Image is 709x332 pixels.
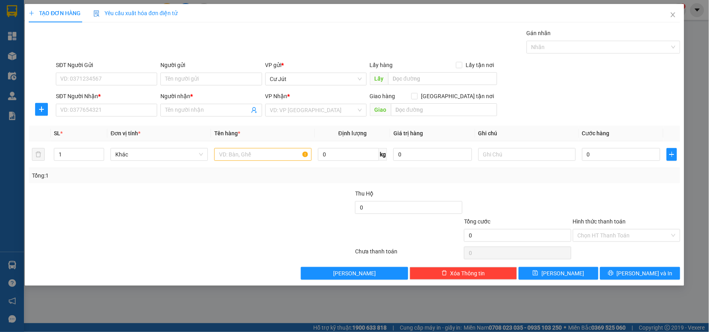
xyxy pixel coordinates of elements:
[32,171,274,180] div: Tổng: 1
[265,61,367,69] div: VP gửi
[478,148,576,161] input: Ghi Chú
[354,247,463,261] div: Chưa thanh toán
[93,10,178,16] span: Yêu cầu xuất hóa đơn điện tử
[533,270,538,277] span: save
[393,130,423,136] span: Giá trị hàng
[541,269,584,278] span: [PERSON_NAME]
[617,269,673,278] span: [PERSON_NAME] và In
[667,151,676,158] span: plus
[32,148,45,161] button: delete
[111,130,140,136] span: Đơn vị tính
[333,269,376,278] span: [PERSON_NAME]
[582,130,610,136] span: Cước hàng
[29,10,81,16] span: TẠO ĐƠN HÀNG
[265,93,288,99] span: VP Nhận
[391,103,498,116] input: Dọc đường
[251,107,257,113] span: user-add
[93,10,100,17] img: icon
[573,218,626,225] label: Hình thức thanh toán
[667,148,677,161] button: plus
[56,92,157,101] div: SĐT Người Nhận
[527,30,551,36] label: Gán nhãn
[475,126,579,141] th: Ghi chú
[270,73,362,85] span: Cư Jút
[670,12,676,18] span: close
[36,106,47,113] span: plus
[418,92,497,101] span: [GEOGRAPHIC_DATA] tận nơi
[370,93,395,99] span: Giao hàng
[379,148,387,161] span: kg
[54,130,60,136] span: SL
[370,62,393,68] span: Lấy hàng
[370,72,388,85] span: Lấy
[35,103,48,116] button: plus
[160,92,262,101] div: Người nhận
[450,269,485,278] span: Xóa Thông tin
[608,270,614,277] span: printer
[410,267,517,280] button: deleteXóa Thông tin
[214,148,312,161] input: VD: Bàn, Ghế
[388,72,498,85] input: Dọc đường
[662,4,684,26] button: Close
[338,130,367,136] span: Định lượng
[442,270,447,277] span: delete
[214,130,240,136] span: Tên hàng
[301,267,408,280] button: [PERSON_NAME]
[462,61,497,69] span: Lấy tận nơi
[115,148,203,160] span: Khác
[56,61,157,69] div: SĐT Người Gửi
[464,218,490,225] span: Tổng cước
[355,190,373,197] span: Thu Hộ
[29,10,34,16] span: plus
[370,103,391,116] span: Giao
[160,61,262,69] div: Người gửi
[393,148,472,161] input: 0
[600,267,680,280] button: printer[PERSON_NAME] và In
[519,267,599,280] button: save[PERSON_NAME]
